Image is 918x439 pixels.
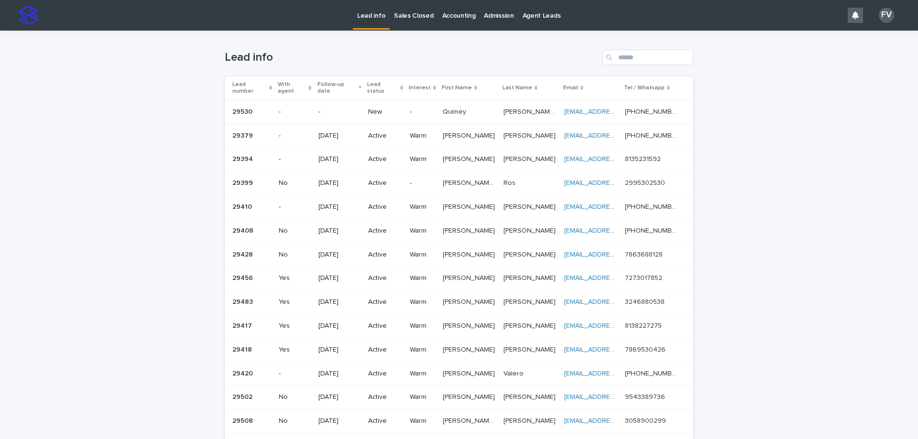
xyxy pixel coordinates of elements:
p: With agent [278,79,306,97]
p: 9543389736 [625,391,667,401]
p: [PERSON_NAME] [PERSON_NAME] [443,415,498,425]
a: [EMAIL_ADDRESS][DOMAIN_NAME] [564,299,672,305]
p: [PERSON_NAME] [443,201,497,211]
p: - [279,370,311,378]
p: 29417 [232,320,254,330]
p: Ros [503,177,517,187]
p: [PERSON_NAME] [503,320,557,330]
p: [PERSON_NAME] [443,344,497,354]
p: [PERSON_NAME] [443,130,497,140]
p: [DATE] [318,251,361,259]
p: Interest [409,83,431,93]
p: [PERSON_NAME] [443,320,497,330]
p: [PERSON_NAME] [503,225,557,235]
a: [EMAIL_ADDRESS][DOMAIN_NAME] [564,156,672,162]
tr: 2950829508 No[DATE]ActiveWarm[PERSON_NAME] [PERSON_NAME][PERSON_NAME] [PERSON_NAME] [PERSON_NAME]... [225,409,693,433]
p: [DATE] [318,227,361,235]
input: Search [602,50,693,65]
tr: 2945629456 Yes[DATE]ActiveWarm[PERSON_NAME][PERSON_NAME] [PERSON_NAME][PERSON_NAME] [EMAIL_ADDRES... [225,267,693,290]
img: stacker-logo-s-only.png [19,6,38,25]
p: Active [368,298,402,306]
p: 7273017852 [625,272,664,282]
p: [DATE] [318,155,361,163]
h1: Lead info [225,51,599,64]
p: Tel / Whatsapp [624,83,665,93]
p: 3058900299 [625,415,668,425]
a: [EMAIL_ADDRESS][DOMAIN_NAME] [564,132,672,139]
p: 29408 [232,225,255,235]
p: [PHONE_NUMBER] [625,368,680,378]
p: [PERSON_NAME] [503,391,557,401]
p: [PERSON_NAME] [503,153,557,163]
p: 29410 [232,201,254,211]
p: Valero [503,368,525,378]
p: - [279,203,311,211]
p: Warm [410,322,435,330]
p: 29502 [232,391,254,401]
p: [PERSON_NAME] [503,130,557,140]
p: Active [368,274,402,282]
p: Warm [410,346,435,354]
p: Yes [279,346,311,354]
p: [DATE] [318,322,361,330]
p: - [279,108,311,116]
p: 29483 [232,296,255,306]
a: [EMAIL_ADDRESS][DOMAIN_NAME] [564,394,672,400]
p: [DATE] [318,298,361,306]
p: [DATE] [318,132,361,140]
tr: 2940829408 No[DATE]ActiveWarm[PERSON_NAME][PERSON_NAME] [PERSON_NAME][PERSON_NAME] [EMAIL_ADDRESS... [225,219,693,243]
p: 2995302530 [625,177,667,187]
p: 29399 [232,177,255,187]
tr: 2939429394 -[DATE]ActiveWarm[PERSON_NAME][PERSON_NAME] [PERSON_NAME][PERSON_NAME] [EMAIL_ADDRESS]... [225,148,693,171]
p: No [279,251,311,259]
p: [PERSON_NAME] [503,201,557,211]
p: [PERSON_NAME] [443,249,497,259]
p: 8138227275 [625,320,664,330]
p: Lead number [232,79,267,97]
p: Quimey [443,106,468,116]
p: [DATE] [318,346,361,354]
p: New [368,108,402,116]
tr: 2939929399 No[DATE]Active-[PERSON_NAME] [PERSON_NAME][PERSON_NAME] [PERSON_NAME] RosRos [EMAIL_AD... [225,171,693,195]
tr: 2950229502 No[DATE]ActiveWarm[PERSON_NAME][PERSON_NAME] [PERSON_NAME][PERSON_NAME] [EMAIL_ADDRESS... [225,385,693,409]
p: Active [368,417,402,425]
p: [PERSON_NAME] [503,344,557,354]
p: [DATE] [318,370,361,378]
p: Yes [279,274,311,282]
p: 29428 [232,249,255,259]
p: - [410,108,435,116]
a: [EMAIL_ADDRESS][DOMAIN_NAME] [564,108,672,115]
tr: 2948329483 Yes[DATE]ActiveWarm[PERSON_NAME][PERSON_NAME] [PERSON_NAME][PERSON_NAME] [EMAIL_ADDRES... [225,290,693,314]
p: 29508 [232,415,255,425]
p: 29418 [232,344,254,354]
p: Active [368,322,402,330]
a: [EMAIL_ADDRESS][DOMAIN_NAME] [564,370,672,377]
p: [PERSON_NAME] [443,368,497,378]
p: Warm [410,155,435,163]
tr: 2937929379 -[DATE]ActiveWarm[PERSON_NAME][PERSON_NAME] [PERSON_NAME][PERSON_NAME] [EMAIL_ADDRESS]... [225,124,693,148]
p: 7869530426 [625,344,667,354]
tr: 2953029530 --New-QuimeyQuimey [PERSON_NAME] [PERSON_NAME][PERSON_NAME] [PERSON_NAME] [EMAIL_ADDRE... [225,100,693,124]
p: Active [368,227,402,235]
p: [PERSON_NAME] [443,296,497,306]
p: Active [368,203,402,211]
p: Warm [410,251,435,259]
p: Warm [410,417,435,425]
p: [PERSON_NAME] [PERSON_NAME] [443,177,498,187]
p: - [279,132,311,140]
p: 29394 [232,153,255,163]
tr: 2941729417 Yes[DATE]ActiveWarm[PERSON_NAME][PERSON_NAME] [PERSON_NAME][PERSON_NAME] [EMAIL_ADDRES... [225,314,693,338]
p: [PHONE_NUMBER] [625,130,680,140]
p: Active [368,132,402,140]
p: 29420 [232,368,255,378]
p: [PERSON_NAME] [PERSON_NAME] [503,106,558,116]
p: 29456 [232,272,255,282]
p: Active [368,370,402,378]
p: Follow-up date [317,79,356,97]
p: [DATE] [318,274,361,282]
p: Last Name [503,83,532,93]
p: - [279,155,311,163]
p: Warm [410,203,435,211]
p: Warm [410,227,435,235]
